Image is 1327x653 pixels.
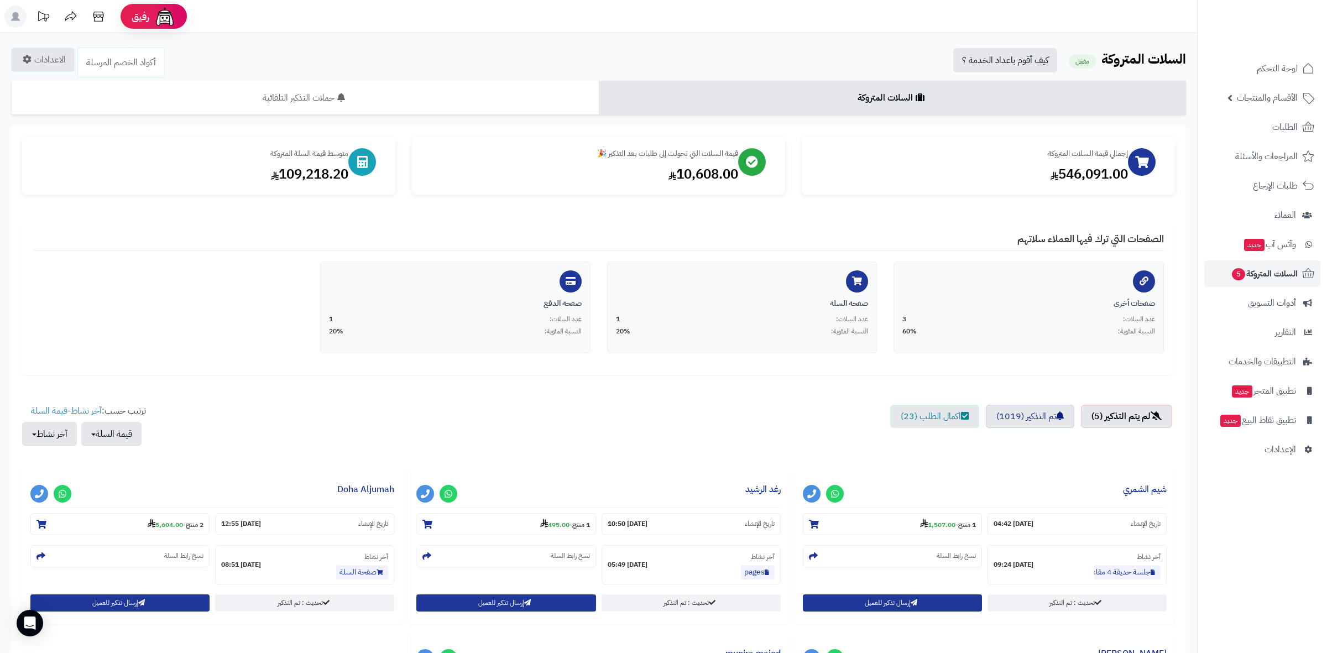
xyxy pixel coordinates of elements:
[988,594,1167,612] a: تحديث : تم التذكير
[813,148,1128,159] div: إجمالي قيمة السلات المتروكة
[1257,61,1298,76] span: لوحة التحكم
[1231,266,1298,281] span: السلات المتروكة
[1204,319,1320,346] a: التقارير
[1069,54,1096,69] small: مفعل
[1204,173,1320,199] a: طلبات الإرجاع
[803,594,982,612] button: إرسال تذكير للعميل
[17,610,43,636] div: Open Intercom Messenger
[221,519,261,529] strong: [DATE] 12:55
[423,165,738,184] div: 10,608.00
[423,148,738,159] div: قيمة السلات التي تحولت إلى طلبات بعد التذكير 🎉
[416,513,595,535] section: 1 منتج-495.00
[751,552,775,562] small: آخر نشاط
[29,6,57,30] a: تحديثات المنصة
[154,6,176,28] img: ai-face.png
[831,327,868,336] span: النسبة المئوية:
[1235,149,1298,164] span: المراجعات والأسئلة
[1204,231,1320,258] a: وآتس آبجديد
[1101,49,1186,69] b: السلات المتروكة
[22,422,77,446] button: آخر نشاط
[616,298,869,309] div: صفحة السلة
[1204,290,1320,316] a: أدوات التسويق
[33,165,348,184] div: 109,218.20
[902,315,906,324] span: 3
[1204,143,1320,170] a: المراجعات والأسئلة
[920,519,976,530] small: -
[77,48,165,77] a: أكواد الخصم المرسلة
[902,298,1155,309] div: صفحات أخرى
[1204,202,1320,228] a: العملاء
[22,405,146,446] ul: ترتيب حسب: -
[1204,260,1320,287] a: السلات المتروكة5
[836,315,868,324] span: عدد السلات:
[31,404,67,417] a: قيمة السلة
[545,327,582,336] span: النسبة المئوية:
[1237,90,1298,106] span: الأقسام والمنتجات
[215,594,394,612] a: تحديث : تم التذكير
[803,513,982,535] section: 1 منتج-1,507.00
[608,560,647,570] strong: [DATE] 05:49
[1244,239,1265,251] span: جديد
[358,519,388,529] small: تاريخ الإنشاء
[148,519,203,530] small: -
[337,483,394,496] a: Doha Aljumah
[329,298,582,309] div: صفحة الدفع
[1137,552,1161,562] small: آخر نشاط
[616,315,620,324] span: 1
[994,560,1033,570] strong: [DATE] 09:24
[1253,178,1298,194] span: طلبات الإرجاع
[33,233,1164,250] h4: الصفحات التي ترك فيها العملاء سلاتهم
[599,81,1187,115] a: السلات المتروكة
[602,594,781,612] a: تحديث : تم التذكير
[745,519,775,529] small: تاريخ الإنشاء
[902,327,917,336] span: 60%
[1204,348,1320,375] a: التطبيقات والخدمات
[1231,383,1296,399] span: تطبيق المتجر
[890,405,979,428] a: اكمال الطلب (23)
[1265,442,1296,457] span: الإعدادات
[1204,407,1320,433] a: تطبيق نقاط البيعجديد
[958,520,976,530] strong: 1 منتج
[11,48,75,72] a: الاعدادات
[416,545,595,567] section: نسخ رابط السلة
[30,545,210,567] section: نسخ رابط السلة
[608,519,647,529] strong: [DATE] 10:50
[741,565,775,579] a: pages
[572,520,590,530] strong: 1 منتج
[1248,295,1296,311] span: أدوات التسويق
[132,10,149,23] span: رفيق
[416,594,595,612] button: إرسال تذكير للعميل
[186,520,203,530] strong: 2 منتج
[11,81,599,115] a: حملات التذكير التلقائية
[994,519,1033,529] strong: [DATE] 04:42
[540,520,570,530] strong: 495.00
[1220,415,1241,427] span: جديد
[745,483,781,496] a: رغد الرشيد
[1229,354,1296,369] span: التطبيقات والخدمات
[1094,565,1161,579] a: جلسة حديقة 4 مقاعد وطاولة بيج
[1204,55,1320,82] a: لوحة التحكم
[551,551,590,561] small: نسخ رابط السلة
[1123,315,1155,324] span: عدد السلات:
[616,327,630,336] span: 20%
[540,519,590,530] small: -
[1204,114,1320,140] a: الطلبات
[550,315,582,324] span: عدد السلات:
[1275,325,1296,340] span: التقارير
[33,148,348,159] div: متوسط قيمة السلة المتروكة
[953,48,1057,72] a: كيف أقوم باعداد الخدمة ؟
[937,551,976,561] small: نسخ رابط السلة
[986,405,1074,428] a: تم التذكير (1019)
[336,565,388,579] a: صفحة السلة
[803,545,982,567] section: نسخ رابط السلة
[1204,378,1320,404] a: تطبيق المتجرجديد
[813,165,1128,184] div: 546,091.00
[30,594,210,612] button: إرسال تذكير للعميل
[71,404,102,417] a: آخر نشاط
[1131,519,1161,529] small: تاريخ الإنشاء
[329,327,343,336] span: 20%
[1081,405,1172,428] a: لم يتم التذكير (5)
[30,513,210,535] section: 2 منتج-5,604.00
[164,551,203,561] small: نسخ رابط السلة
[81,422,142,446] button: قيمة السلة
